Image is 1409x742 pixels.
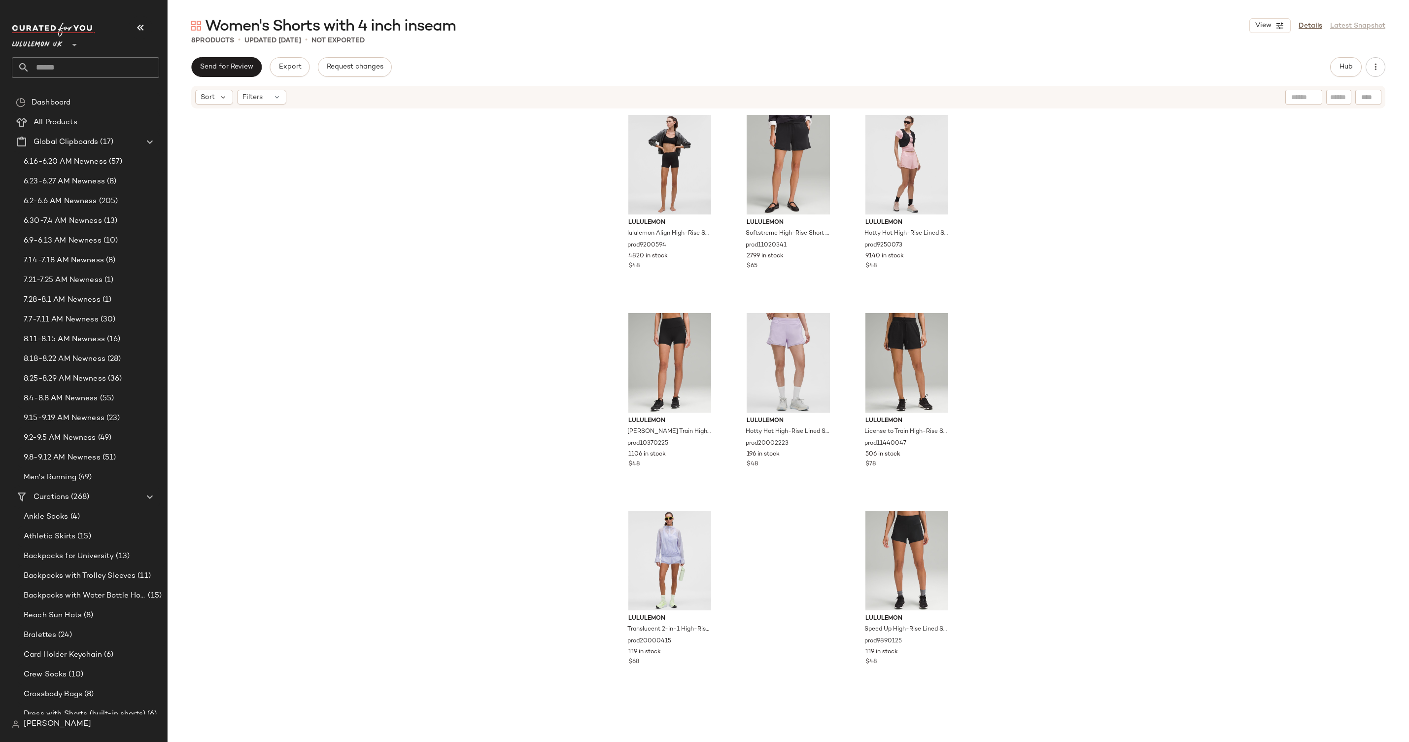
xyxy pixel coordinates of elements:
[24,708,145,720] span: Dress with Shorts (built-in shorts)
[24,275,103,286] span: 7.21-7.25 AM Newness
[24,215,102,227] span: 6.30-7.4 AM Newness
[1299,21,1322,31] a: Details
[32,97,70,108] span: Dashboard
[242,92,263,103] span: Filters
[205,17,456,36] span: Women's Shorts with 4 inch inseam
[270,57,309,77] button: Export
[858,511,957,610] img: LW7BJ8T_0001_1
[1339,63,1353,71] span: Hub
[628,252,668,261] span: 4820 in stock
[628,614,712,623] span: lululemon
[747,262,757,271] span: $65
[24,590,146,601] span: Backpacks with Water Bottle Holder
[305,35,308,46] span: •
[191,37,196,44] span: 8
[864,427,948,436] span: License to Train High-Rise Short 4"
[627,439,668,448] span: prod10370225
[103,275,113,286] span: (1)
[628,262,640,271] span: $48
[747,460,758,469] span: $48
[620,115,720,214] img: LW7BJYS_0001_1
[107,156,123,168] span: (57)
[16,98,26,107] img: svg%3e
[620,511,720,610] img: LW7DRPS_032507_1
[24,235,102,247] span: 6.9-6.13 AM Newness
[24,413,104,424] span: 9.15-9.19 AM Newness
[24,393,98,404] span: 8.4-8.8 AM Newness
[24,452,101,463] span: 9.8-9.12 AM Newness
[747,252,784,261] span: 2799 in stock
[24,334,105,345] span: 8.11-8.15 AM Newness
[24,531,75,542] span: Athletic Skirts
[24,570,136,582] span: Backpacks with Trolley Sleeves
[200,63,253,71] span: Send for Review
[104,255,115,266] span: (8)
[34,137,98,148] span: Global Clipboards
[24,551,114,562] span: Backpacks for University
[82,610,93,621] span: (8)
[98,137,113,148] span: (17)
[145,708,157,720] span: (6)
[627,625,711,634] span: Translucent 2-in-1 High-Rise Short 4"
[24,630,56,641] span: Bralettes
[278,63,301,71] span: Export
[24,294,101,306] span: 7.28-8.1 AM Newness
[24,689,82,700] span: Crossbody Bags
[747,218,830,227] span: lululemon
[24,511,69,523] span: Ankle Socks
[24,176,105,187] span: 6.23-6.27 AM Newness
[69,492,89,503] span: (268)
[326,63,383,71] span: Request changes
[864,229,948,238] span: Hotty Hot High-Rise Lined Short 4"
[24,255,104,266] span: 7.14-7.18 AM Newness
[311,35,365,46] p: Not Exported
[191,21,201,31] img: svg%3e
[628,460,640,469] span: $48
[1330,57,1362,77] button: Hub
[865,417,949,425] span: lululemon
[114,551,130,562] span: (13)
[620,313,720,413] img: LW7DEXS_0001_1
[24,432,96,444] span: 9.2-9.5 AM Newness
[864,439,906,448] span: prod11440047
[746,229,829,238] span: Softstreme High-Rise Short 4"
[865,262,877,271] span: $48
[101,294,111,306] span: (1)
[858,313,957,413] img: LW7CPYS_0001_1
[104,413,120,424] span: (23)
[12,34,63,51] span: Lululemon UK
[34,492,69,503] span: Curations
[24,373,106,385] span: 8.25-8.29 AM Newness
[747,417,830,425] span: lululemon
[865,648,898,657] span: 119 in stock
[865,450,900,459] span: 506 in stock
[238,35,241,46] span: •
[56,630,72,641] span: (24)
[628,417,712,425] span: lululemon
[69,511,80,523] span: (4)
[746,427,829,436] span: Hotty Hot High-Rise Lined Short 4" Lace Trim
[739,115,838,214] img: LW7CAXS_0001_1
[105,334,121,345] span: (16)
[24,649,102,661] span: Card Holder Keychain
[865,658,877,667] span: $48
[24,669,67,680] span: Crew Socks
[105,353,121,365] span: (28)
[627,427,711,436] span: [PERSON_NAME] Train High-Rise Short 4"
[34,117,77,128] span: All Products
[105,176,116,187] span: (8)
[12,720,20,728] img: svg%3e
[191,57,262,77] button: Send for Review
[627,229,711,238] span: lululemon Align High-Rise Short 4"
[75,531,91,542] span: (15)
[98,393,114,404] span: (55)
[24,610,82,621] span: Beach Sun Hats
[67,669,83,680] span: (10)
[627,241,666,250] span: prod9200594
[858,115,957,214] img: LW7DCNS_035486_1
[96,432,112,444] span: (49)
[146,590,162,601] span: (15)
[864,637,902,646] span: prod9890125
[99,314,116,325] span: (30)
[106,373,122,385] span: (36)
